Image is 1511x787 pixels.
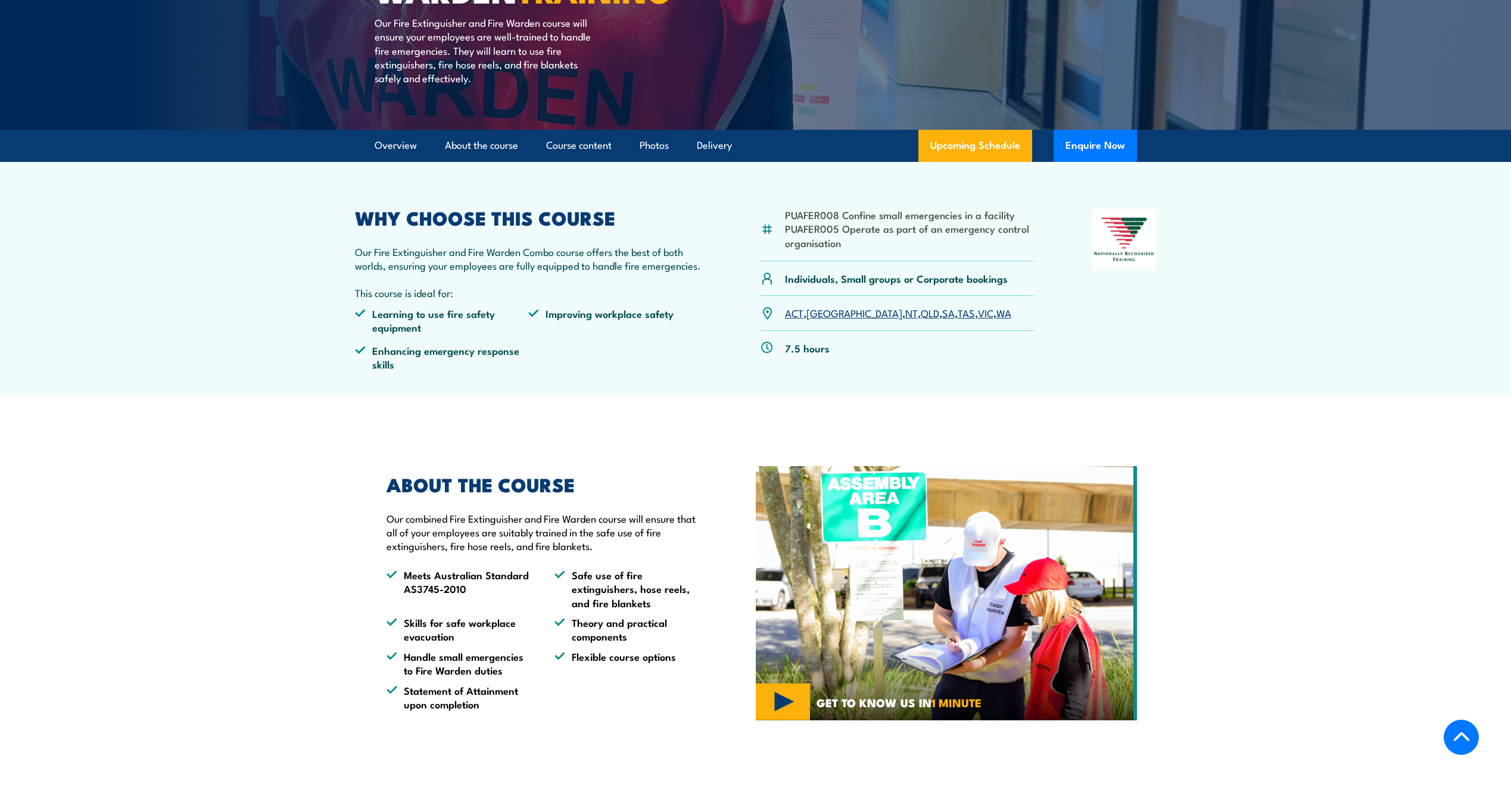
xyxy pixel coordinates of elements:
button: Enquire Now [1054,130,1137,162]
p: Our Fire Extinguisher and Fire Warden course will ensure your employees are well-trained to handl... [375,15,592,85]
span: GET TO KNOW US IN [817,697,982,708]
a: Overview [375,130,417,161]
li: Meets Australian Standard AS3745-2010 [387,568,533,610]
p: 7.5 hours [785,341,830,355]
a: WA [996,305,1011,320]
a: QLD [921,305,939,320]
a: Course content [546,130,612,161]
li: Improving workplace safety [528,307,702,335]
h2: ABOUT THE COURSE [387,476,701,492]
strong: 1 MINUTE [931,694,982,711]
li: Statement of Attainment upon completion [387,683,533,711]
a: [GEOGRAPHIC_DATA] [806,305,902,320]
p: Our Fire Extinguisher and Fire Warden Combo course offers the best of both worlds, ensuring your ... [355,245,703,273]
li: PUAFER005 Operate as part of an emergency control organisation [785,221,1035,249]
a: Delivery [697,130,732,161]
li: Safe use of fire extinguishers, hose reels, and fire blankets [554,568,701,610]
a: ACT [785,305,803,320]
h2: WHY CHOOSE THIS COURSE [355,209,703,226]
a: NT [905,305,918,320]
p: Our combined Fire Extinguisher and Fire Warden course will ensure that all of your employees are ... [387,511,701,553]
li: PUAFER008 Confine small emergencies in a facility [785,208,1035,221]
p: Individuals, Small groups or Corporate bookings [785,271,1008,285]
li: Theory and practical components [554,616,701,644]
a: About the course [445,130,518,161]
li: Skills for safe workplace evacuation [387,616,533,644]
p: , , , , , , , [785,306,1011,320]
li: Handle small emergencies to Fire Warden duties [387,649,533,677]
p: This course is ideal for: [355,286,703,299]
img: Fire Warden and Chief Fire Warden Training [756,466,1137,720]
a: TAS [958,305,975,320]
a: VIC [978,305,993,320]
li: Flexible course options [554,649,701,677]
img: Nationally Recognised Training logo. [1092,209,1157,270]
li: Learning to use fire safety equipment [355,307,529,335]
a: Upcoming Schedule [918,130,1032,162]
a: SA [942,305,955,320]
li: Enhancing emergency response skills [355,343,529,371]
a: Photos [640,130,669,161]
